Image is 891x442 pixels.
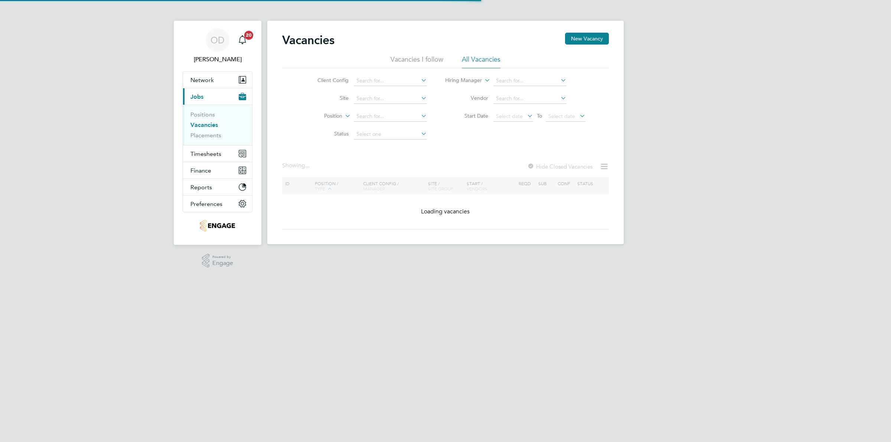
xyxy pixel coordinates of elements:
[183,220,252,232] a: Go to home page
[462,55,500,68] li: All Vacancies
[282,162,311,170] div: Showing
[183,179,252,195] button: Reports
[174,21,261,245] nav: Main navigation
[190,132,221,139] a: Placements
[200,220,235,232] img: jambo-logo-retina.png
[354,129,427,140] input: Select one
[183,145,252,162] button: Timesheets
[354,76,427,86] input: Search for...
[190,121,218,128] a: Vacancies
[190,150,221,157] span: Timesheets
[202,254,234,268] a: Powered byEngage
[212,254,233,260] span: Powered by
[439,77,482,84] label: Hiring Manager
[183,162,252,179] button: Finance
[305,162,310,169] span: ...
[190,111,215,118] a: Positions
[183,196,252,212] button: Preferences
[354,111,427,122] input: Search for...
[244,31,253,40] span: 20
[548,113,575,119] span: Select date
[183,88,252,105] button: Jobs
[493,76,567,86] input: Search for...
[190,167,211,174] span: Finance
[300,112,342,120] label: Position
[354,94,427,104] input: Search for...
[391,55,443,68] li: Vacancies I follow
[183,55,252,64] span: Ollie Dart
[535,111,544,121] span: To
[306,95,349,101] label: Site
[446,112,488,119] label: Start Date
[183,28,252,64] a: OD[PERSON_NAME]
[282,33,334,48] h2: Vacancies
[183,105,252,145] div: Jobs
[306,77,349,84] label: Client Config
[190,76,214,84] span: Network
[190,200,222,207] span: Preferences
[190,184,212,191] span: Reports
[527,163,593,170] label: Hide Closed Vacancies
[446,95,488,101] label: Vendor
[306,130,349,137] label: Status
[183,72,252,88] button: Network
[493,94,567,104] input: Search for...
[235,28,250,52] a: 20
[212,260,233,266] span: Engage
[496,113,523,119] span: Select date
[190,93,203,100] span: Jobs
[210,35,225,45] span: OD
[565,33,609,45] button: New Vacancy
